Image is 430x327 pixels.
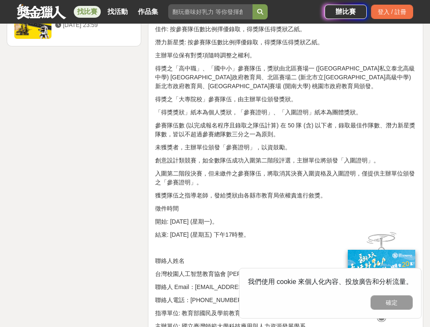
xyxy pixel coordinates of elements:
a: 找比賽 [74,6,101,18]
p: 聯絡人 Email：[EMAIL_ADDRESS][DOMAIN_NAME]。 [155,283,416,292]
a: 找活動 [104,6,131,18]
p: 佳作: 按參賽隊伍數比例擇優錄取，得獎隊伍得獎狀乙紙。 [155,25,416,34]
p: 「得獎獎狀」紙本為個人獎狀，「參賽證明」、「入圍證明」紙本為團體獎狀。 [155,108,416,117]
p: 聯絡人姓名 [155,257,416,265]
div: 登入 / 註冊 [371,5,413,19]
p: 得獎之「高中職」、「國中小」參賽隊伍，獎狀由北區賽場一 ([GEOGRAPHIC_DATA]私立泰北高級中學) [GEOGRAPHIC_DATA]政府教育局、北區賽場二 (新北市立[GEOGRA... [155,64,416,91]
a: 作品集 [134,6,161,18]
p: 指導單位: 教育部國民及學前教育署、臺北市政府教育局、新北市政府教育局、桃園市政府教育局。 [155,309,416,318]
p: 潛力新星獎: 按參賽隊伍數比例擇優錄取，得獎隊伍得獎狀乙紙。 [155,38,416,47]
p: 徵件時間 [155,204,416,213]
p: 入圍第二階段決賽，但未繳件之參賽隊伍，將取消其決賽入圍資格及入圍證明，僅提供主辦單位頒發之「參賽證明」。 [155,169,416,187]
p: 未獲獎者，主辦單位頒發「參賽證明」，以資鼓勵。 [155,143,416,152]
p: 參賽隊伍數 (以完成報名程序且錄取之隊伍計算) 在 50 隊 (含) 以下者，錄取最佳作隊數、潛力新星獎隊數，皆以不超過參賽總隊數三分之一為原則。 [155,121,416,139]
input: 翻玩臺味好乳力 等你發揮創意！ [168,4,253,19]
p: 主辦單位保有對獎項隨時調整之權利。 [155,51,416,60]
span: 我們使用 cookie 來個人化內容、投放廣告和分析流量。 [248,278,413,285]
p: 結束: [DATE] (星期五) 下午17時整。 [155,230,416,239]
p: 聯絡人電話：[PHONE_NUMBER]。 [155,296,416,305]
p: 得獎之「大專院校」參賽隊伍，由主辦單位頒發獎狀。 [155,95,416,104]
button: 確定 [371,295,413,310]
img: ff197300-f8ee-455f-a0ae-06a3645bc375.jpg [348,250,415,306]
p: 開始: [DATE] (星期一)。 [155,217,416,226]
p: 創意設計類競賽，如全數隊伍成功入圍第二階段評選，主辦單位將頒發「入圍證明」。 [155,156,416,165]
div: [DATE] 23:59 [55,21,131,30]
p: 獲獎隊伍之指導老師，發給獎狀由各縣市教育局依權責進行敘獎。 [155,191,416,200]
p: 台灣校園人工智慧教育協會 [PERSON_NAME]主任 (競賽組組長)。 [155,270,416,278]
a: 辦比賽 [325,5,367,19]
